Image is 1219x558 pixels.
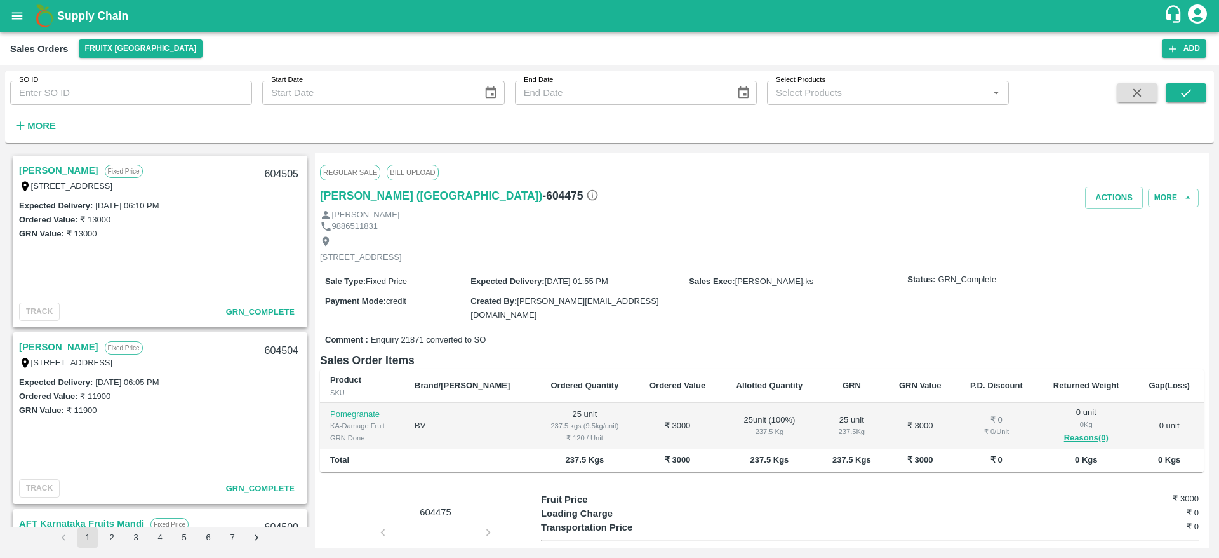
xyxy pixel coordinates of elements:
[386,296,406,306] span: credit
[545,276,608,286] span: [DATE] 01:55 PM
[966,426,1028,437] div: ₹ 0 / Unit
[524,75,553,85] label: End Date
[330,432,394,444] div: GRN Done
[1158,455,1180,465] b: 0 Kgs
[330,409,394,421] p: Pomegranate
[388,505,483,519] p: 604475
[771,85,984,101] input: Select Products
[77,527,98,548] button: page 1
[1089,545,1199,558] h6: ₹ 3000
[320,187,542,205] h6: [PERSON_NAME] ([GEOGRAPHIC_DATA])
[387,165,438,180] span: Bill Upload
[320,351,1204,369] h6: Sales Order Items
[634,403,721,449] td: ₹ 3000
[545,432,625,444] div: ₹ 120 / Unit
[19,215,77,224] label: Ordered Value:
[226,484,295,493] span: GRN_Complete
[222,527,243,548] button: Go to page 7
[649,381,705,390] b: Ordered Value
[31,358,113,367] label: [STREET_ADDRESS]
[80,215,110,224] label: ₹ 13000
[105,165,143,178] p: Fixed Price
[829,426,875,437] div: 237.5 Kg
[27,121,56,131] strong: More
[1075,455,1097,465] b: 0 Kgs
[832,455,871,465] b: 237.5 Kgs
[1085,187,1143,209] button: Actions
[325,334,368,346] label: Comment :
[366,276,407,286] span: Fixed Price
[150,527,170,548] button: Go to page 4
[736,381,803,390] b: Allotted Quantity
[19,378,93,387] label: Expected Delivery :
[541,521,705,534] p: Transportation Price
[404,403,535,449] td: BV
[332,209,400,221] p: [PERSON_NAME]
[126,527,146,548] button: Go to page 3
[1162,39,1206,58] button: Add
[67,229,97,238] label: ₹ 13000
[731,414,808,438] div: 25 unit ( 100 %)
[102,527,122,548] button: Go to page 2
[479,81,503,105] button: Choose date
[31,181,113,191] label: [STREET_ADDRESS]
[899,381,941,390] b: GRN Value
[95,201,159,210] label: [DATE] 06:10 PM
[515,81,726,105] input: End Date
[550,381,618,390] b: Ordered Quantity
[325,276,366,286] label: Sale Type :
[320,252,402,264] p: [STREET_ADDRESS]
[19,162,98,179] a: [PERSON_NAME]
[665,455,691,465] b: ₹ 3000
[10,115,59,137] button: More
[731,426,808,437] div: 237.5 Kg
[1149,381,1190,390] b: Gap(Loss)
[970,381,1023,390] b: P.D. Discount
[470,296,658,320] span: [PERSON_NAME][EMAIL_ADDRESS][DOMAIN_NAME]
[271,75,303,85] label: Start Date
[542,187,598,205] h6: - 604475
[320,165,380,180] span: Regular Sale
[885,403,956,449] td: ₹ 3000
[541,507,705,521] p: Loading Charge
[198,527,218,548] button: Go to page 6
[10,41,69,57] div: Sales Orders
[80,391,110,401] label: ₹ 11900
[57,10,128,22] b: Supply Chain
[776,75,825,85] label: Select Products
[689,276,735,286] label: Sales Exec :
[1089,521,1199,533] h6: ₹ 0
[415,381,510,390] b: Brand/[PERSON_NAME]
[257,513,306,543] div: 604500
[1048,407,1124,445] div: 0 unit
[330,420,394,432] div: KA-Damage Fruit
[938,274,996,286] span: GRN_Complete
[19,339,98,355] a: [PERSON_NAME]
[79,39,203,58] button: Select DC
[10,81,252,105] input: Enter SO ID
[19,201,93,210] label: Expected Delivery :
[330,455,349,465] b: Total
[535,403,635,449] td: 25 unit
[843,381,861,390] b: GRN
[226,307,295,316] span: GRN_Complete
[19,391,77,401] label: Ordered Value:
[470,296,517,306] label: Created By :
[907,455,933,465] b: ₹ 3000
[907,274,935,286] label: Status:
[1164,4,1186,27] div: customer-support
[262,81,474,105] input: Start Date
[988,85,1004,101] button: Open
[257,336,306,366] div: 604504
[1089,507,1199,519] h6: ₹ 0
[731,81,756,105] button: Choose date
[1048,419,1124,430] div: 0 Kg
[174,527,194,548] button: Go to page 5
[19,515,144,532] a: AFT Karnataka Fruits Mandi
[95,378,159,387] label: [DATE] 06:05 PM
[3,1,32,31] button: open drawer
[332,221,378,233] p: 9886511831
[966,414,1028,426] div: ₹ 0
[246,527,267,548] button: Go to next page
[57,7,1164,25] a: Supply Chain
